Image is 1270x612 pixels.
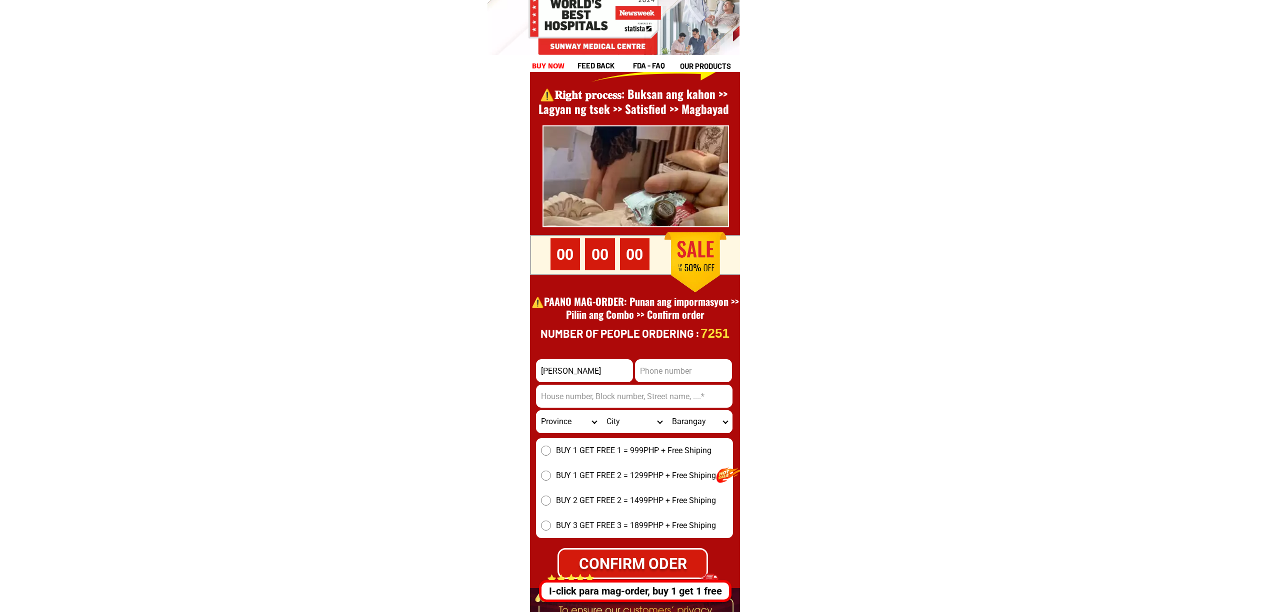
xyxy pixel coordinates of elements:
input: Input phone_number [635,359,732,382]
h1: ⚠️️PAANO MAG-ORDER: Punan ang impormasyon >> Piliin ang Combo >> Confirm order [531,295,739,334]
input: Input address [536,385,732,408]
span: BUY 1 GET FREE 2 = 1299PHP + Free Shiping [556,470,716,482]
div: I-click para mag-order, buy 1 get 1 free [540,584,727,599]
h1: ⚠️️𝐑𝐢𝐠𝐡𝐭 𝐩𝐫𝐨𝐜𝐞𝐬𝐬: Buksan ang kahon >> Lagyan ng tsek >> Satisfied >> Magbayad [525,87,743,117]
h1: fda - FAQ [633,60,689,71]
p: 7251 [701,325,729,341]
h1: buy now [530,59,567,73]
h1: our products [680,60,738,72]
div: CONFIRM ODER [553,552,713,576]
input: BUY 1 GET FREE 1 = 999PHP + Free Shiping [541,446,551,456]
input: BUY 1 GET FREE 2 = 1299PHP + Free Shiping [541,471,551,481]
select: Select district [601,410,667,433]
span: BUY 3 GET FREE 3 = 1899PHP + Free Shiping [556,520,716,532]
input: BUY 3 GET FREE 3 = 1899PHP + Free Shiping [541,521,551,531]
input: Input full_name [536,359,633,382]
span: BUY 2 GET FREE 2 = 1499PHP + Free Shiping [556,495,716,507]
h1: feed back [577,60,631,71]
input: BUY 2 GET FREE 2 = 1499PHP + Free Shiping [541,496,551,506]
span: BUY 1 GET FREE 1 = 999PHP + Free Shiping [556,445,711,457]
select: Select province [536,410,601,433]
select: Select commune [667,410,732,433]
